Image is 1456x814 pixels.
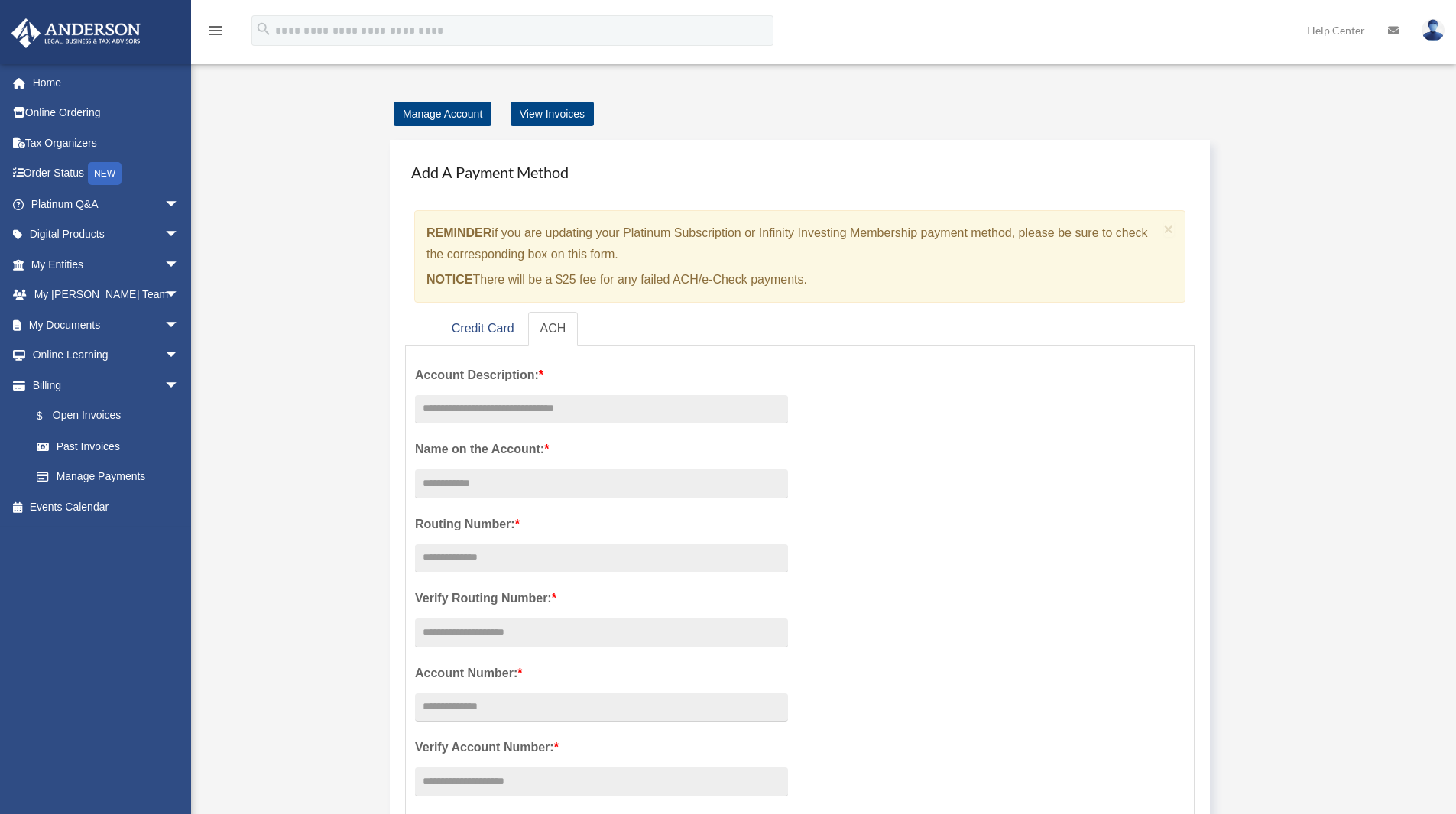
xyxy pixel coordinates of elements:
[164,280,195,311] span: arrow_drop_down
[11,340,203,371] a: Online Learningarrow_drop_down
[21,401,203,432] a: $Open Invoices
[21,431,203,462] a: Past Invoices
[528,312,579,346] a: ACH
[11,128,203,158] a: Tax Organizers
[206,27,225,40] a: menu
[206,21,225,40] i: menu
[11,249,203,280] a: My Entitiesarrow_drop_down
[1422,19,1445,41] img: User Pic
[415,514,788,535] label: Routing Number:
[11,67,203,98] a: Home
[7,18,145,48] img: Anderson Advisors Platinum Portal
[415,588,788,609] label: Verify Routing Number:
[11,370,203,401] a: Billingarrow_drop_down
[439,312,527,346] a: Credit Card
[11,310,203,340] a: My Documentsarrow_drop_down
[414,210,1185,303] div: if you are updating your Platinum Subscription or Infinity Investing Membership payment method, p...
[164,310,195,341] span: arrow_drop_down
[11,98,203,128] a: Online Ordering
[1164,221,1174,237] button: Close
[11,219,203,250] a: Digital Productsarrow_drop_down
[415,737,788,758] label: Verify Account Number:
[164,189,195,220] span: arrow_drop_down
[1164,220,1174,238] span: ×
[164,370,195,401] span: arrow_drop_down
[415,439,788,460] label: Name on the Account:
[426,226,491,239] strong: REMINDER
[11,491,203,522] a: Events Calendar
[45,407,53,426] span: $
[164,249,195,281] span: arrow_drop_down
[21,462,195,492] a: Manage Payments
[88,162,122,185] div: NEW
[415,663,788,684] label: Account Number:
[415,365,788,386] label: Account Description:
[11,158,203,190] a: Order StatusNEW
[426,269,1158,290] p: There will be a $25 fee for any failed ACH/e-Check payments.
[255,21,272,37] i: search
[511,102,594,126] a: View Invoices
[164,340,195,371] span: arrow_drop_down
[11,280,203,310] a: My [PERSON_NAME] Teamarrow_drop_down
[394,102,491,126] a: Manage Account
[11,189,203,219] a: Platinum Q&Aarrow_drop_down
[164,219,195,251] span: arrow_drop_down
[405,155,1195,189] h4: Add A Payment Method
[426,273,472,286] strong: NOTICE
